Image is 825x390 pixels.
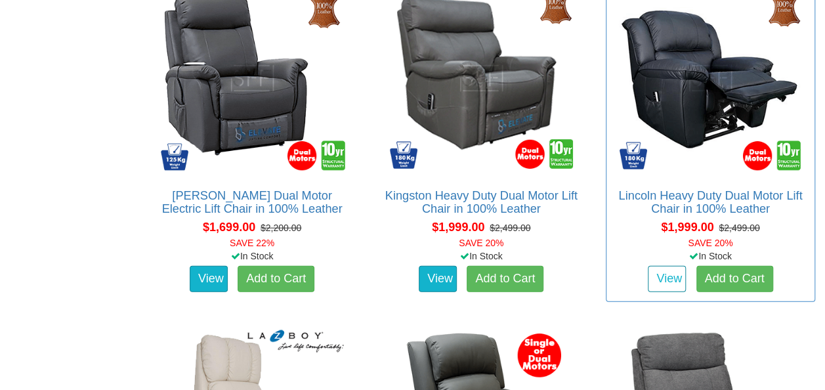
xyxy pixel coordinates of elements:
[719,223,759,233] del: $2,499.00
[603,249,818,263] div: In Stock
[490,223,530,233] del: $2,499.00
[648,266,686,292] a: View
[190,266,228,292] a: View
[688,238,732,248] font: SAVE 20%
[261,223,301,233] del: $2,200.00
[696,266,773,292] a: Add to Cart
[432,221,484,234] span: $1,999.00
[419,266,457,292] a: View
[238,266,314,292] a: Add to Cart
[374,249,589,263] div: In Stock
[145,249,360,263] div: In Stock
[618,189,802,215] a: Lincoln Heavy Duty Dual Motor Lift Chair in 100% Leather
[203,221,255,234] span: $1,699.00
[661,221,713,234] span: $1,999.00
[385,189,578,215] a: Kingston Heavy Duty Dual Motor Lift Chair in 100% Leather
[230,238,274,248] font: SAVE 22%
[467,266,543,292] a: Add to Cart
[459,238,503,248] font: SAVE 20%
[162,189,343,215] a: [PERSON_NAME] Dual Motor Electric Lift Chair in 100% Leather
